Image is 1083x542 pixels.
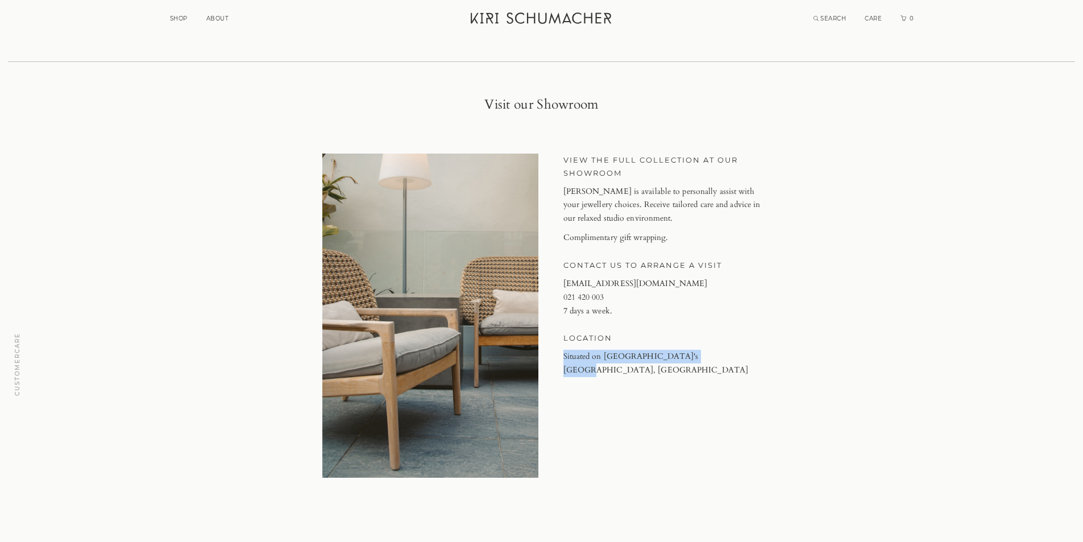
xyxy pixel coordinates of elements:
a: Kiri Schumacher Home [464,6,620,34]
h1: Visit our Showroom [322,97,761,112]
p: [PERSON_NAME] is available to personally assist with your jewellery choices. Receive tailored car... [563,185,761,225]
a: ABOUT [206,15,229,22]
h2: CONTACT US TO ARRANGE A VISIT [563,259,761,271]
p: Situated on [GEOGRAPHIC_DATA]'s [GEOGRAPHIC_DATA], [GEOGRAPHIC_DATA] [563,350,761,377]
a: CARE [865,15,882,22]
a: Cart [901,15,914,22]
span: CUSTOMER [14,353,21,396]
a: CUSTOMERCARE [14,333,21,399]
p: Complimentary gift wrapping. [563,231,761,245]
a: Search [814,15,847,22]
p: 7 days a week. [563,277,761,317]
span: SEARCH [820,15,846,22]
a: [EMAIL_ADDRESS][DOMAIN_NAME] [563,278,708,289]
span: 0 [908,15,914,22]
a: SHOP [170,15,188,22]
h2: VIEW THE FULL COLLECTION AT OUR SHOWROOM [563,154,761,179]
a: 021 420 003 [563,292,604,303]
h2: LOCATION [563,332,761,344]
